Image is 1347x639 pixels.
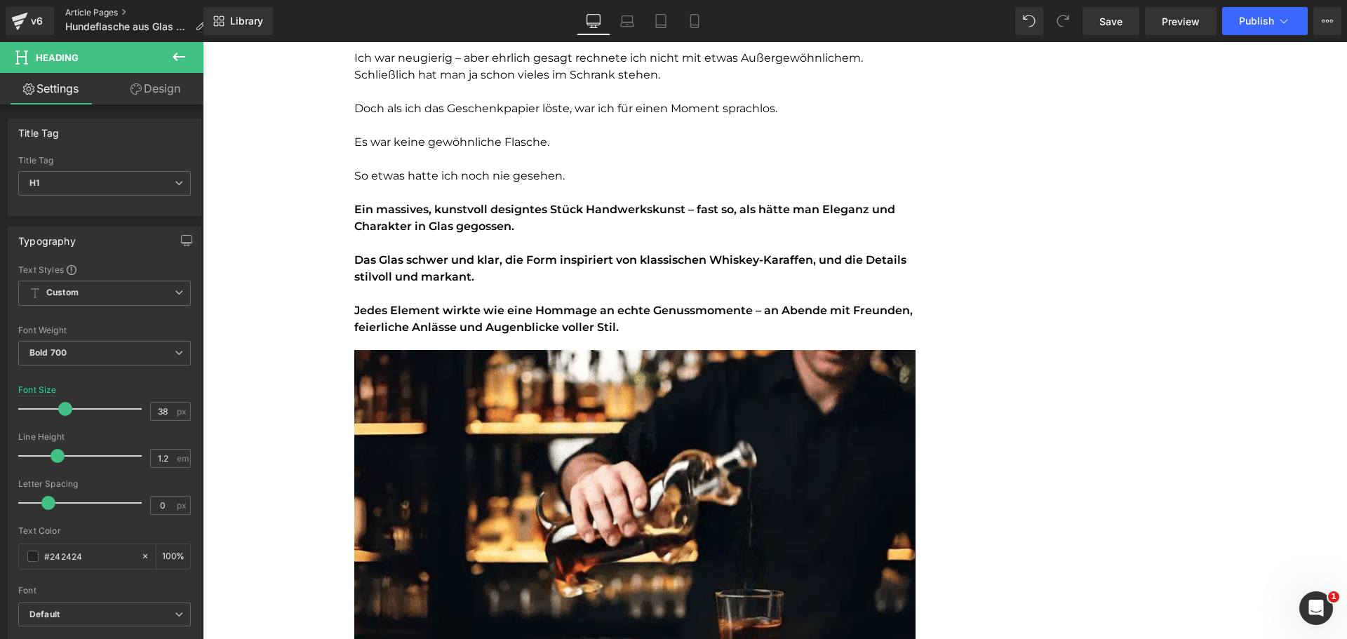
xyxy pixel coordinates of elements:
button: Redo [1049,7,1077,35]
span: px [177,407,189,416]
font: Ein massives, kunstvoll designtes Stück Handwerkskunst – fast so, als hätte man Eleganz und Chara... [152,161,692,191]
div: Font Weight [18,325,191,335]
font: Das Glas schwer und klar, die Form inspiriert von klassischen Whiskey-Karaffen, und die Details s... [152,211,704,241]
div: Text Color [18,526,191,536]
span: em [177,454,189,463]
span: px [177,501,189,510]
div: % [156,544,190,569]
b: Custom [46,287,79,299]
input: Color [44,549,134,564]
a: Tablet [644,7,678,35]
div: Text Styles [18,264,191,275]
div: Title Tag [18,119,60,139]
font: Jedes Element wirkte wie eine Hommage an echte Genussmomente – an Abende mit Freunden, feierliche... [152,262,710,292]
div: Letter Spacing [18,479,191,489]
div: Line Height [18,432,191,442]
iframe: Intercom live chat [1299,591,1333,625]
div: Title Tag [18,156,191,166]
a: v6 [6,7,54,35]
a: Mobile [678,7,711,35]
b: Bold 700 [29,347,67,358]
span: Save [1099,14,1122,29]
div: Font Size [18,385,57,395]
font: Es war keine gewöhnliche Flasche. [152,93,347,107]
span: Publish [1239,15,1274,27]
span: Heading [36,52,79,63]
div: Font [18,586,191,596]
button: More [1313,7,1341,35]
a: Preview [1145,7,1217,35]
button: Publish [1222,7,1308,35]
font: Doch als ich das Geschenkpapier löste, war ich für einen Moment sprachlos. [152,60,575,73]
span: Preview [1162,14,1200,29]
font: Ich war neugierig – aber ehrlich gesagt rechnete ich nicht mit etwas Außergewöhnlichem. Schließli... [152,9,660,39]
div: Typography [18,227,76,247]
span: 1 [1328,591,1339,603]
font: So etwas hatte ich noch nie gesehen. [152,127,362,140]
i: Default [29,609,60,621]
a: Laptop [610,7,644,35]
a: Desktop [577,7,610,35]
b: H1 [29,177,39,188]
a: New Library [203,7,273,35]
span: Hundeflasche aus Glas Adv [65,21,189,32]
a: Design [105,73,206,105]
span: Library [230,15,263,27]
a: Article Pages [65,7,216,18]
div: v6 [28,12,46,30]
button: Undo [1015,7,1043,35]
